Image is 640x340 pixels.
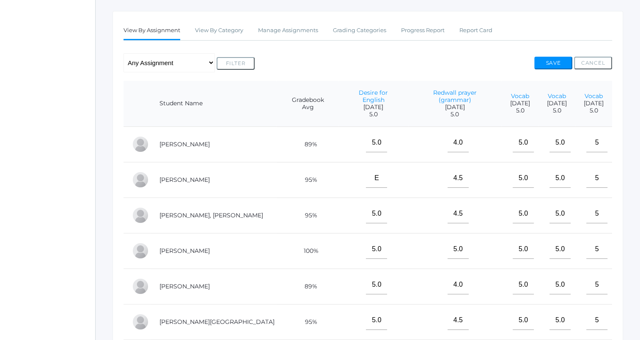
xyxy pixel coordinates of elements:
[132,207,149,224] div: Presley Davenport
[132,278,149,295] div: Rachel Hayton
[547,107,567,114] span: 5.0
[584,100,604,107] span: [DATE]
[547,100,567,107] span: [DATE]
[417,111,493,118] span: 5.0
[159,140,210,148] a: [PERSON_NAME]
[585,92,603,100] a: Vocab
[159,318,275,326] a: [PERSON_NAME][GEOGRAPHIC_DATA]
[433,89,477,104] a: Redwall prayer (grammar)
[132,136,149,153] div: Pierce Brozek
[277,81,339,127] th: Gradebook Avg
[277,304,339,340] td: 95%
[132,171,149,188] div: Eva Carr
[277,126,339,162] td: 89%
[159,282,210,290] a: [PERSON_NAME]
[333,22,386,39] a: Grading Categories
[347,104,399,111] span: [DATE]
[217,57,255,70] button: Filter
[584,107,604,114] span: 5.0
[258,22,318,39] a: Manage Assignments
[277,197,339,233] td: 95%
[459,22,492,39] a: Report Card
[574,57,612,69] button: Cancel
[159,211,263,219] a: [PERSON_NAME], [PERSON_NAME]
[159,247,210,255] a: [PERSON_NAME]
[132,242,149,259] div: LaRae Erner
[195,22,243,39] a: View By Category
[151,81,277,127] th: Student Name
[548,92,566,100] a: Vocab
[511,92,529,100] a: Vocab
[124,22,180,40] a: View By Assignment
[132,313,149,330] div: Austin Hill
[359,89,388,104] a: Desire for English
[401,22,445,39] a: Progress Report
[277,233,339,269] td: 100%
[159,176,210,184] a: [PERSON_NAME]
[417,104,493,111] span: [DATE]
[510,107,530,114] span: 5.0
[277,269,339,304] td: 89%
[277,162,339,197] td: 95%
[534,57,572,69] button: Save
[510,100,530,107] span: [DATE]
[347,111,399,118] span: 5.0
